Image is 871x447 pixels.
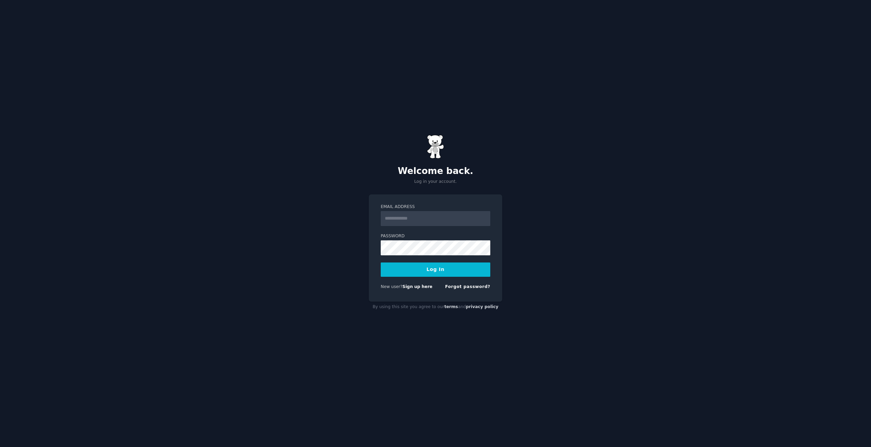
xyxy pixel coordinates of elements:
label: Password [381,233,490,239]
img: Gummy Bear [427,135,444,159]
span: New user? [381,284,402,289]
div: By using this site you agree to our and [369,302,502,313]
button: Log In [381,262,490,277]
p: Log in your account. [369,179,502,185]
a: terms [444,304,458,309]
a: Forgot password? [445,284,490,289]
h2: Welcome back. [369,166,502,177]
a: Sign up here [402,284,432,289]
label: Email Address [381,204,490,210]
a: privacy policy [466,304,498,309]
